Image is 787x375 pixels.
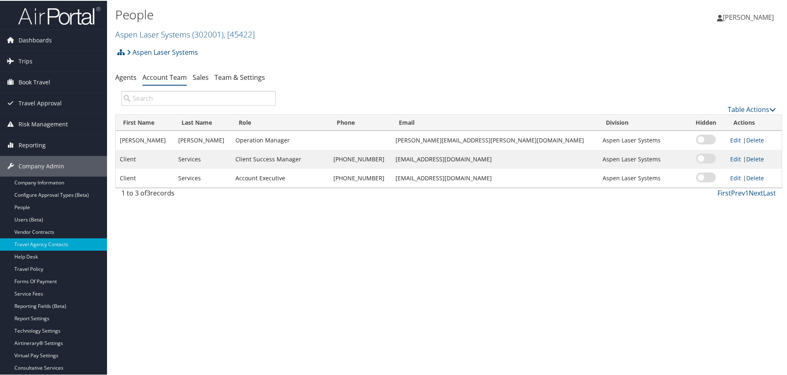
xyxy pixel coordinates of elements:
[598,130,685,149] td: Aspen Laser Systems
[192,28,224,39] span: ( 302001 )
[391,130,598,149] td: [PERSON_NAME][EMAIL_ADDRESS][PERSON_NAME][DOMAIN_NAME]
[717,4,782,29] a: [PERSON_NAME]
[730,135,741,143] a: Edit
[121,187,276,201] div: 1 to 3 of records
[121,90,276,105] input: Search
[18,5,100,25] img: airportal-logo.png
[174,130,231,149] td: [PERSON_NAME]
[116,130,174,149] td: [PERSON_NAME]
[174,114,231,130] th: Last Name: activate to sort column ascending
[685,114,726,130] th: Hidden: activate to sort column ascending
[329,168,391,187] td: [PHONE_NUMBER]
[728,104,776,113] a: Table Actions
[116,114,174,130] th: First Name: activate to sort column ascending
[746,173,764,181] a: Delete
[726,114,782,130] th: Actions
[116,168,174,187] td: Client
[598,168,685,187] td: Aspen Laser Systems
[746,135,764,143] a: Delete
[19,134,46,155] span: Reporting
[598,114,685,130] th: Division: activate to sort column ascending
[115,72,137,81] a: Agents
[115,28,255,39] a: Aspen Laser Systems
[763,188,776,197] a: Last
[329,114,391,130] th: Phone
[231,114,329,130] th: Role: activate to sort column ascending
[730,173,741,181] a: Edit
[726,130,782,149] td: |
[745,188,749,197] a: 1
[19,50,33,71] span: Trips
[116,149,174,168] td: Client
[746,154,764,162] a: Delete
[19,113,68,134] span: Risk Management
[142,72,187,81] a: Account Team
[723,12,774,21] span: [PERSON_NAME]
[19,71,50,92] span: Book Travel
[174,149,231,168] td: Services
[731,188,745,197] a: Prev
[115,5,560,23] h1: People
[19,29,52,50] span: Dashboards
[147,188,150,197] span: 3
[391,168,598,187] td: [EMAIL_ADDRESS][DOMAIN_NAME]
[726,149,782,168] td: |
[391,114,598,130] th: Email: activate to sort column ascending
[231,168,329,187] td: Account Executive
[726,168,782,187] td: |
[214,72,265,81] a: Team & Settings
[174,168,231,187] td: Services
[231,149,329,168] td: Client Success Manager
[127,43,198,60] a: Aspen Laser Systems
[717,188,731,197] a: First
[391,149,598,168] td: [EMAIL_ADDRESS][DOMAIN_NAME]
[224,28,255,39] span: , [ 45422 ]
[749,188,763,197] a: Next
[329,149,391,168] td: [PHONE_NUMBER]
[193,72,209,81] a: Sales
[598,149,685,168] td: Aspen Laser Systems
[19,155,64,176] span: Company Admin
[19,92,62,113] span: Travel Approval
[730,154,741,162] a: Edit
[231,130,329,149] td: Operation Manager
